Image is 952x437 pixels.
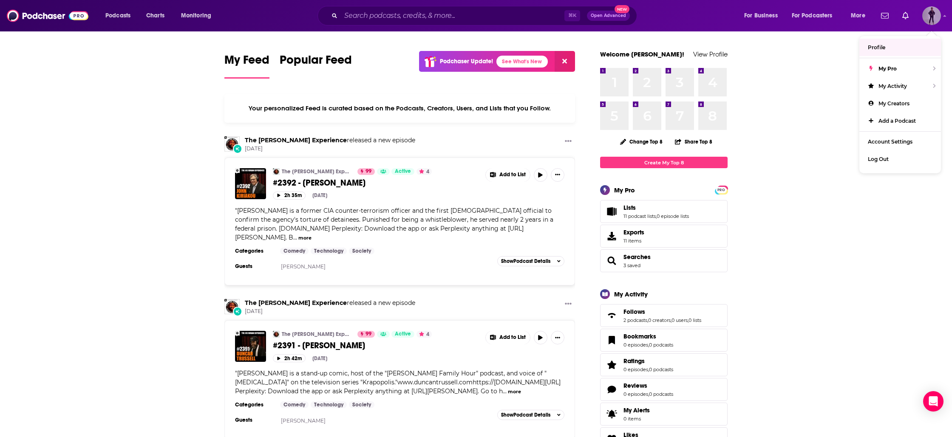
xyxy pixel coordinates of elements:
a: Active [391,331,414,338]
span: Follows [600,304,728,327]
span: Show Podcast Details [501,412,550,418]
button: 2h 35m [273,192,306,200]
img: #2392 - John Kiriakou [235,168,266,199]
a: Podchaser - Follow, Share and Rate Podcasts [7,8,88,24]
button: 4 [416,168,432,175]
a: Show notifications dropdown [878,8,892,23]
a: #2392 - [PERSON_NAME] [273,178,479,188]
span: #2392 - [PERSON_NAME] [273,178,365,188]
a: Lists [623,204,689,211]
img: The Joe Rogan Experience [273,168,280,175]
button: Show More Button [486,331,530,344]
button: Open AdvancedNew [587,11,630,21]
span: Monitoring [181,10,211,22]
span: 99 [365,167,371,176]
a: Reviews [603,383,620,395]
div: Search podcasts, credits, & more... [326,6,645,25]
a: The Joe Rogan Experience [245,136,347,144]
a: 11 podcast lists [623,213,656,219]
img: User Profile [922,6,941,25]
button: more [298,234,312,242]
span: Lists [623,204,636,211]
span: Reviews [600,378,728,401]
span: Searches [623,253,651,261]
span: Popular Feed [280,53,352,72]
a: 3 saved [623,262,640,268]
button: 4 [416,331,432,338]
a: 0 episodes [623,367,648,372]
a: Technology [311,401,347,408]
button: 2h 42m [273,354,306,362]
span: Add to List [499,172,526,178]
span: Bookmarks [623,333,656,340]
div: Your personalized Feed is curated based on the Podcasts, Creators, Users, and Lists that you Follow. [224,94,575,123]
a: My Feed [224,53,269,79]
a: Comedy [280,248,309,254]
a: 0 podcasts [649,367,673,372]
a: Popular Feed [280,53,352,79]
span: For Business [744,10,778,22]
img: #2391 - Duncan Trussell [235,331,266,362]
a: My Alerts [600,403,728,426]
a: Technology [311,248,347,254]
p: Podchaser Update! [440,58,493,65]
a: Create My Top 8 [600,157,728,168]
a: The Joe Rogan Experience [224,136,240,152]
span: Open Advanced [591,14,626,18]
ul: Show profile menu [859,36,941,173]
div: [DATE] [312,355,327,361]
span: ⌘ K [564,10,580,21]
a: [PERSON_NAME] [281,417,326,424]
span: Exports [623,228,644,236]
a: Society [349,248,374,254]
span: Log Out [868,156,889,162]
div: My Activity [614,290,648,298]
span: " [235,207,553,241]
a: Ratings [603,359,620,371]
a: Follows [623,308,701,316]
a: Charts [141,9,170,23]
span: , [648,367,649,372]
span: Ratings [623,357,645,365]
a: Bookmarks [623,333,673,340]
a: Follows [603,310,620,321]
span: Profile [868,44,885,51]
img: The Joe Rogan Experience [273,331,280,338]
span: More [851,10,865,22]
a: 99 [357,331,375,338]
a: Searches [603,255,620,267]
span: For Podcasters [792,10,833,22]
a: #2391 - [PERSON_NAME] [273,340,479,351]
span: Active [395,167,411,176]
h3: released a new episode [245,299,415,307]
span: New [615,5,630,13]
a: 0 episodes [623,391,648,397]
a: 0 podcasts [649,391,673,397]
a: 0 creators [648,317,671,323]
span: Bookmarks [600,329,728,352]
span: My Alerts [623,406,650,414]
a: Add a Podcast [859,112,941,130]
span: Lists [600,200,728,223]
a: Exports [600,225,728,248]
span: [DATE] [245,145,415,152]
a: Active [391,168,414,175]
span: My Alerts [603,408,620,420]
a: PRO [716,186,726,193]
input: Search podcasts, credits, & more... [341,9,564,23]
button: Show profile menu [922,6,941,25]
a: Ratings [623,357,673,365]
span: Ratings [600,353,728,376]
span: Podcasts [105,10,130,22]
a: [PERSON_NAME] [281,263,326,270]
div: New Episode [233,144,242,153]
a: The [PERSON_NAME] Experience [282,168,352,175]
span: Logged in as maradorne [922,6,941,25]
span: My Creators [878,100,909,107]
span: Follows [623,308,645,316]
span: Active [395,330,411,338]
